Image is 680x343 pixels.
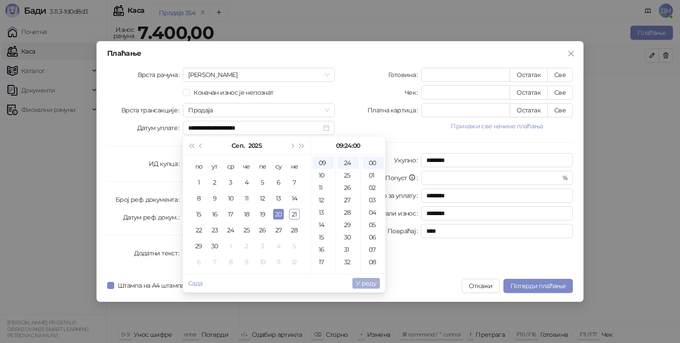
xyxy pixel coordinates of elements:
label: Попуст [385,171,421,185]
div: 10 [257,257,268,267]
button: Изабери месец [232,137,244,154]
td: 2025-09-24 [223,222,239,238]
th: че [239,158,255,174]
td: 2025-09-08 [191,190,207,206]
label: Врста рачуна [138,68,183,82]
td: 2025-09-18 [239,206,255,222]
div: 10 [225,193,236,204]
input: Датум уплате [188,123,321,133]
td: 2025-10-01 [223,238,239,254]
div: 1 [225,241,236,251]
div: 03 [363,194,384,206]
td: 2025-09-14 [286,190,302,206]
button: Потврди плаћање [503,279,573,293]
div: 30 [338,231,359,243]
div: 16 [209,209,220,220]
div: 2 [209,177,220,188]
div: 30 [209,241,220,251]
td: 2025-09-28 [286,222,302,238]
div: 4 [273,241,284,251]
div: 02 [363,181,384,194]
button: Изабери годину [248,137,262,154]
div: 22 [193,225,204,235]
div: 11 [241,193,252,204]
div: 04 [363,206,384,219]
div: 12 [313,194,334,206]
button: У реду [352,278,380,289]
div: 18 [313,268,334,281]
td: 2025-10-02 [239,238,255,254]
span: У реду [356,279,376,287]
div: 19 [257,209,268,220]
div: 5 [289,241,300,251]
button: Претходни месец (PageUp) [196,137,206,154]
span: Продаја [188,104,329,117]
td: 2025-10-04 [270,238,286,254]
button: Остатак [510,68,548,82]
div: 14 [289,193,300,204]
div: 17 [313,256,334,268]
label: Датум уплате [137,121,183,135]
td: 2025-10-07 [207,254,223,270]
div: 00 [363,157,384,169]
td: 2025-09-03 [223,174,239,190]
div: 32 [338,256,359,268]
div: 12 [289,257,300,267]
div: 8 [225,257,236,267]
div: 27 [273,225,284,235]
label: Платна картица [367,103,421,117]
div: 09 [313,157,334,169]
div: 13 [273,193,284,204]
div: 20 [273,209,284,220]
span: Штампа на А4 штампачу [114,281,194,290]
div: 2 [241,241,252,251]
td: 2025-09-22 [191,222,207,238]
th: пе [255,158,270,174]
span: Close [564,50,578,57]
a: Сада [188,279,202,287]
div: 29 [193,241,204,251]
div: 23 [209,225,220,235]
div: 9 [241,257,252,267]
div: 27 [338,194,359,206]
div: 12 [257,193,268,204]
div: 21 [289,209,300,220]
div: 09:24:00 [314,137,382,154]
th: су [270,158,286,174]
td: 2025-09-01 [191,174,207,190]
div: 17 [225,209,236,220]
button: Остатак [510,103,548,117]
div: 3 [225,177,236,188]
td: 2025-09-29 [191,238,207,254]
div: 14 [313,219,334,231]
div: 9 [209,193,220,204]
td: 2025-10-10 [255,254,270,270]
div: 18 [241,209,252,220]
td: 2025-09-27 [270,222,286,238]
span: Аванс [188,68,329,81]
label: Додатни текст [134,246,183,260]
td: 2025-10-11 [270,254,286,270]
button: Следећи месец (PageDown) [287,137,297,154]
button: Следећа година (Control + right) [297,137,307,154]
div: 7 [289,177,300,188]
label: Број реф. документа [116,193,183,207]
div: 31 [338,243,359,256]
label: Укупно [394,153,421,167]
div: 29 [338,219,359,231]
button: Остатак [510,85,548,100]
div: 4 [241,177,252,188]
div: Плаћање [107,50,573,57]
td: 2025-09-19 [255,206,270,222]
div: 24 [225,225,236,235]
td: 2025-10-06 [191,254,207,270]
label: Повраћај [387,224,421,238]
label: ИД купца [149,157,183,171]
td: 2025-09-17 [223,206,239,222]
label: Врста трансакције [121,103,183,117]
label: Укупно за уплату [365,189,421,203]
div: 16 [313,243,334,256]
button: Све [547,85,573,100]
td: 2025-09-04 [239,174,255,190]
div: 26 [257,225,268,235]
